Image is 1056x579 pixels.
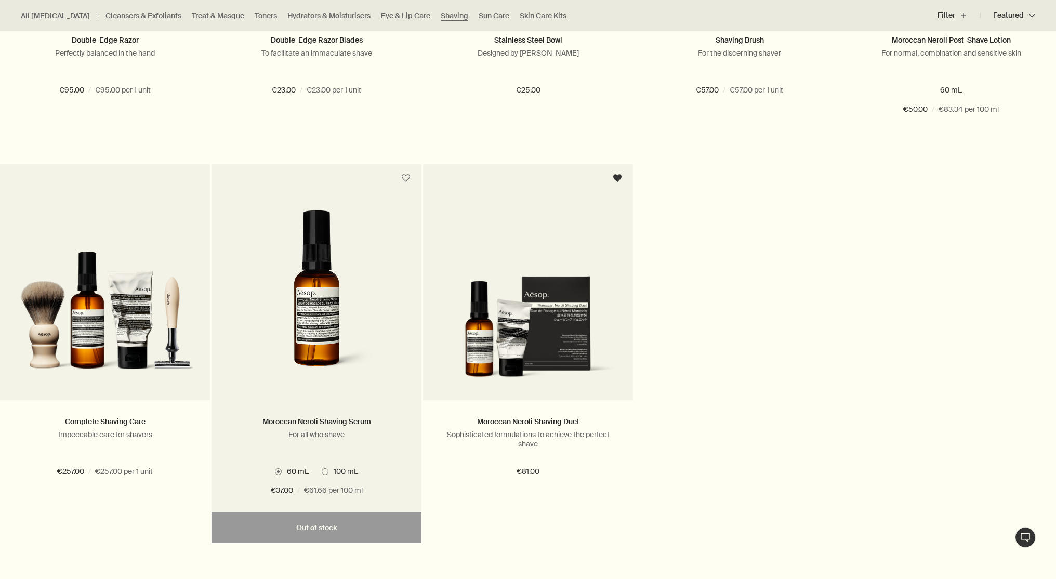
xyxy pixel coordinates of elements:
[297,484,300,497] span: /
[95,84,151,97] span: €95.00 per 1 unit
[932,103,934,116] span: /
[88,84,91,97] span: /
[272,84,296,97] span: €23.00
[696,84,719,97] span: €57.00
[255,11,277,21] a: Toners
[192,11,244,21] a: Treat & Masque
[939,103,999,116] span: €83.34 per 100 ml
[980,3,1035,28] button: Featured
[477,417,579,426] a: Moroccan Neroli Shaving Duet
[16,430,194,439] p: Impeccable care for shavers
[439,48,617,58] p: Designed by [PERSON_NAME]
[212,512,421,543] button: Out of stock - €37.00
[494,35,562,45] a: Stainless Steel Bowl
[608,169,627,188] button: Saved to cabinet
[262,417,371,426] a: Moroccan Neroli Shaving Serum
[903,103,928,116] span: €50.00
[57,466,84,478] span: €257.00
[517,466,539,478] span: €81.00
[520,11,566,21] a: Skin Care Kits
[282,467,309,476] span: 60 mL
[397,169,415,188] button: Save to cabinet
[65,417,146,426] a: Complete Shaving Care
[423,192,633,400] a: Morocan Neroli Shaving Duet
[892,35,1011,45] a: Moroccan Neroli Post-Shave Lotion
[59,84,84,97] span: €95.00
[271,484,293,497] span: €37.00
[381,11,430,21] a: Eye & Lip Care
[95,466,153,478] span: €257.00 per 1 unit
[439,276,617,385] img: Morocan Neroli Shaving Duet
[650,48,829,58] p: For the discerning shaver
[730,84,783,97] span: €57.00 per 1 unit
[307,84,361,97] span: €23.00 per 1 unit
[72,35,139,45] a: Double-Edge Razor
[16,48,194,58] p: Perfectly balanced in the hand
[227,430,406,439] p: For all who shave
[271,35,363,45] a: Double-Edge Razor Blades
[227,48,406,58] p: To facilitate an immaculate shave
[516,84,540,97] span: €25.00
[287,11,371,21] a: Hydrators & Moisturisers
[304,484,363,497] span: €61.66 per 100 ml
[212,192,421,400] a: Moroccan Neroli Shaving Serum with pump
[439,430,617,449] p: Sophisticated formulations to achieve the perfect shave
[1015,527,1036,548] button: Chat en direct
[723,84,725,97] span: /
[479,11,509,21] a: Sun Care
[862,48,1040,58] p: For normal, combination and sensitive skin
[21,11,90,21] a: All [MEDICAL_DATA]
[300,84,302,97] span: /
[328,467,358,476] span: 100 mL
[441,11,468,21] a: Shaving
[88,466,91,478] span: /
[105,11,181,21] a: Cleansers & Exfoliants
[227,210,406,385] img: Moroccan Neroli Shaving Serum with pump
[716,35,764,45] a: Shaving Brush
[938,3,980,28] button: Filter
